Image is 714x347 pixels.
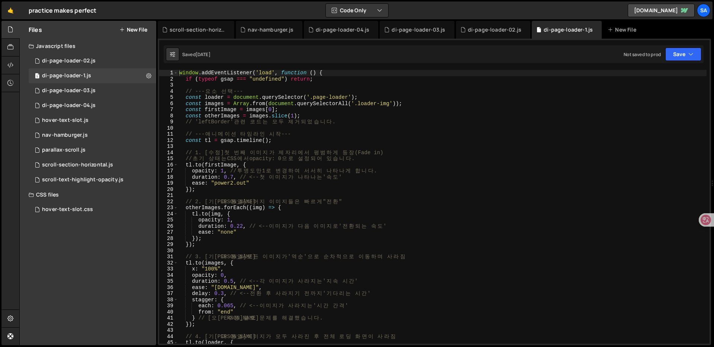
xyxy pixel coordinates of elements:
div: di-page-loader-04.js [42,102,96,109]
div: 42 [159,321,178,328]
div: 14 [159,150,178,156]
div: 16074/44790.js [29,128,156,143]
div: 16 [159,162,178,168]
div: scroll-section-horizontal.js [42,162,113,168]
div: di-page-loader-02.js [468,26,521,33]
div: 21 [159,192,178,199]
div: scroll-section-horizontal.js [170,26,225,33]
div: 16074/45137.js [29,53,156,68]
div: 33 [159,266,178,272]
div: 1 [159,70,178,76]
div: di-page-loader-03.js [392,26,445,33]
div: 16074/44794.css [29,202,156,217]
div: Saved [182,51,210,58]
div: 22 [159,199,178,205]
div: parallax-scroll.js [42,147,86,153]
div: [DATE] [196,51,210,58]
a: SA [697,4,710,17]
button: Code Only [326,4,388,17]
div: 10 [159,125,178,132]
div: 15 [159,156,178,162]
div: 40 [159,309,178,315]
div: 25 [159,217,178,223]
div: di-page-loader-04.js [316,26,369,33]
div: 37 [159,291,178,297]
div: CSS files [20,187,156,202]
a: [DOMAIN_NAME] [628,4,695,17]
div: 27 [159,229,178,236]
a: 🤙 [1,1,20,19]
div: Javascript files [20,39,156,53]
div: di-page-loader-02.js [42,58,96,64]
div: 26 [159,223,178,230]
div: Not saved to prod [624,51,661,58]
div: 35 [159,278,178,285]
div: 18 [159,174,178,181]
div: hover-text-slot.css [42,206,93,213]
h2: Files [29,26,42,34]
div: 38 [159,297,178,303]
div: New File [608,26,639,33]
div: 11 [159,131,178,137]
div: 8 [159,113,178,119]
div: practice makes perfect [29,6,97,15]
button: Save [665,48,701,61]
div: 3 [159,82,178,88]
div: di-page-loader-1.js [544,26,593,33]
div: 20 [159,187,178,193]
div: 16074/45234.js [29,98,156,113]
div: 39 [159,303,178,309]
div: 16074/44717.js [29,172,156,187]
div: 16074/45127.js [29,68,156,83]
div: 16074/45217.js [29,83,156,98]
div: 45 [159,340,178,346]
div: 5 [159,94,178,101]
div: 41 [159,315,178,321]
div: 2 [159,76,178,82]
div: 34 [159,272,178,279]
div: 28 [159,236,178,242]
div: 24 [159,211,178,217]
div: nav-hamburger.js [248,26,293,33]
div: 12 [159,137,178,144]
div: 44 [159,334,178,340]
div: 9 [159,119,178,125]
div: 16074/44721.js [29,158,156,172]
div: 7 [159,107,178,113]
div: 29 [159,241,178,248]
span: 1 [35,74,39,80]
div: nav-hamburger.js [42,132,88,139]
div: 16074/44793.js [29,113,156,128]
div: 31 [159,254,178,260]
button: New File [119,27,147,33]
div: di-page-loader-03.js [42,87,96,94]
div: 36 [159,285,178,291]
div: di-page-loader-1.js [42,72,91,79]
div: 30 [159,248,178,254]
div: 17 [159,168,178,174]
div: 16074/45067.js [29,143,156,158]
div: 19 [159,180,178,187]
div: scroll-text-highlight-opacity.js [42,176,123,183]
div: 23 [159,205,178,211]
div: 6 [159,101,178,107]
div: 32 [159,260,178,266]
div: 43 [159,327,178,334]
div: 13 [159,143,178,150]
div: 4 [159,88,178,95]
div: hover-text-slot.js [42,117,89,124]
